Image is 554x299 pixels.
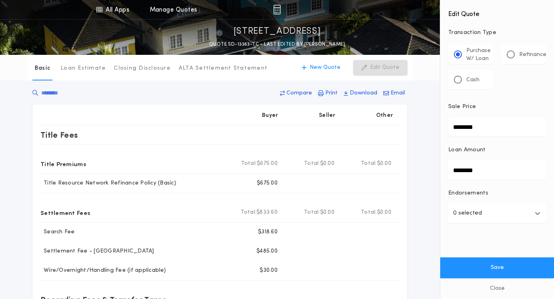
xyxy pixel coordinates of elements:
[34,64,50,72] p: Basic
[381,86,407,100] button: Email
[241,209,257,217] b: Total:
[440,278,554,299] button: Close
[40,267,166,275] p: Wire/Overnight/Handling Fee (if applicable)
[448,29,546,37] p: Transaction Type
[325,89,338,97] p: Print
[114,64,171,72] p: Closing Disclosure
[377,160,391,168] span: $0.00
[353,60,407,75] button: Edit Quote
[40,179,176,187] p: Title Resource Network Refinance Policy (Basic)
[278,86,314,100] button: Compare
[316,86,340,100] button: Print
[286,89,312,97] p: Compare
[377,209,391,217] span: $0.00
[320,209,334,217] span: $0.00
[376,112,393,120] p: Other
[241,160,257,168] b: Total:
[262,112,278,120] p: Buyer
[256,247,278,255] p: $485.00
[40,157,86,170] p: Title Premiums
[40,228,75,236] p: Search Fee
[466,76,479,84] p: Cash
[294,60,349,75] button: New Quote
[425,6,458,14] img: vs-icon
[453,209,482,218] p: 0 selected
[257,160,278,168] span: $675.00
[40,128,78,141] p: Title Fees
[448,204,546,223] button: 0 selected
[440,257,554,278] button: Save
[391,89,405,97] p: Email
[448,146,486,154] p: Loan Amount
[257,179,278,187] p: $675.00
[341,86,380,100] button: Download
[260,267,278,275] p: $30.00
[179,64,268,72] p: ALTA Settlement Statement
[310,64,340,72] p: New Quote
[361,209,377,217] b: Total:
[304,160,320,168] b: Total:
[350,89,377,97] p: Download
[40,247,154,255] p: Settlement Fee - [GEOGRAPHIC_DATA]
[370,64,399,72] p: Edit Quote
[361,160,377,168] b: Total:
[40,206,90,219] p: Settlement Fees
[448,161,546,180] input: Loan Amount
[256,209,278,217] span: $833.60
[519,51,546,59] p: Refinance
[448,5,546,19] h4: Edit Quote
[258,228,278,236] p: $318.60
[448,103,476,111] p: Sale Price
[466,47,491,63] p: Purchase W/ Loan
[60,64,106,72] p: Loan Estimate
[320,160,334,168] span: $0.00
[209,40,345,48] p: QUOTE SD-13363-TC - LAST EDITED BY [PERSON_NAME]
[448,189,546,197] p: Endorsements
[234,25,321,38] p: [STREET_ADDRESS]
[273,5,281,14] img: img
[304,209,320,217] b: Total:
[319,112,336,120] p: Seller
[448,117,546,136] input: Sale Price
